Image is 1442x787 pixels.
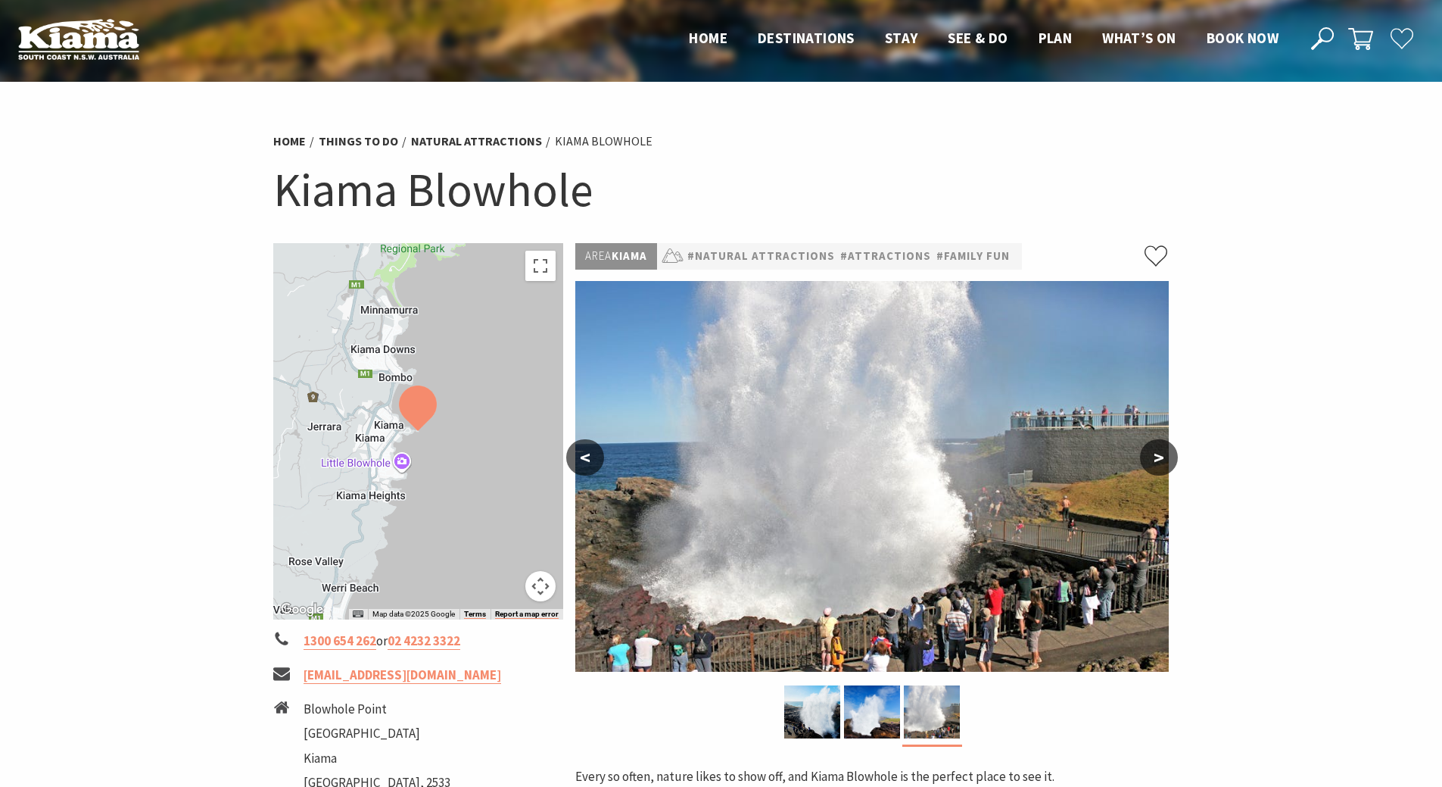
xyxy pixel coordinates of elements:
[304,699,450,720] li: Blowhole Point
[566,439,604,476] button: <
[844,686,900,739] img: Kiama Blowhole
[575,767,1169,787] p: Every so often, nature likes to show off, and Kiama Blowhole is the perfect place to see it.
[687,247,835,266] a: #Natural Attractions
[277,600,327,620] img: Google
[689,29,727,47] span: Home
[273,631,564,651] li: or
[18,18,139,60] img: Kiama Logo
[585,248,612,263] span: Area
[1140,439,1178,476] button: >
[1102,29,1176,47] span: What’s On
[273,159,1169,220] h1: Kiama Blowhole
[758,29,855,47] span: Destinations
[525,251,556,281] button: Toggle fullscreen view
[840,247,931,266] a: #Attractions
[304,748,450,769] li: Kiama
[304,723,450,744] li: [GEOGRAPHIC_DATA]
[555,132,652,151] li: Kiama Blowhole
[1207,29,1278,47] span: Book now
[575,281,1169,672] img: Kiama Blowhole
[1039,29,1073,47] span: Plan
[273,133,306,149] a: Home
[353,609,363,620] button: Keyboard shortcuts
[304,667,501,684] a: [EMAIL_ADDRESS][DOMAIN_NAME]
[904,686,960,739] img: Kiama Blowhole
[411,133,542,149] a: Natural Attractions
[277,600,327,620] a: Open this area in Google Maps (opens a new window)
[885,29,918,47] span: Stay
[372,610,455,618] span: Map data ©2025 Google
[948,29,1008,47] span: See & Do
[388,632,460,650] a: 02 4232 3322
[319,133,398,149] a: Things To Do
[784,686,840,739] img: Close up of the Kiama Blowhole
[674,27,1294,52] nav: Main Menu
[525,571,556,601] button: Map camera controls
[575,243,657,270] p: Kiama
[304,632,376,650] a: 1300 654 262
[936,247,1010,266] a: #Family Fun
[464,610,486,619] a: Terms (opens in new tab)
[495,610,559,619] a: Report a map error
